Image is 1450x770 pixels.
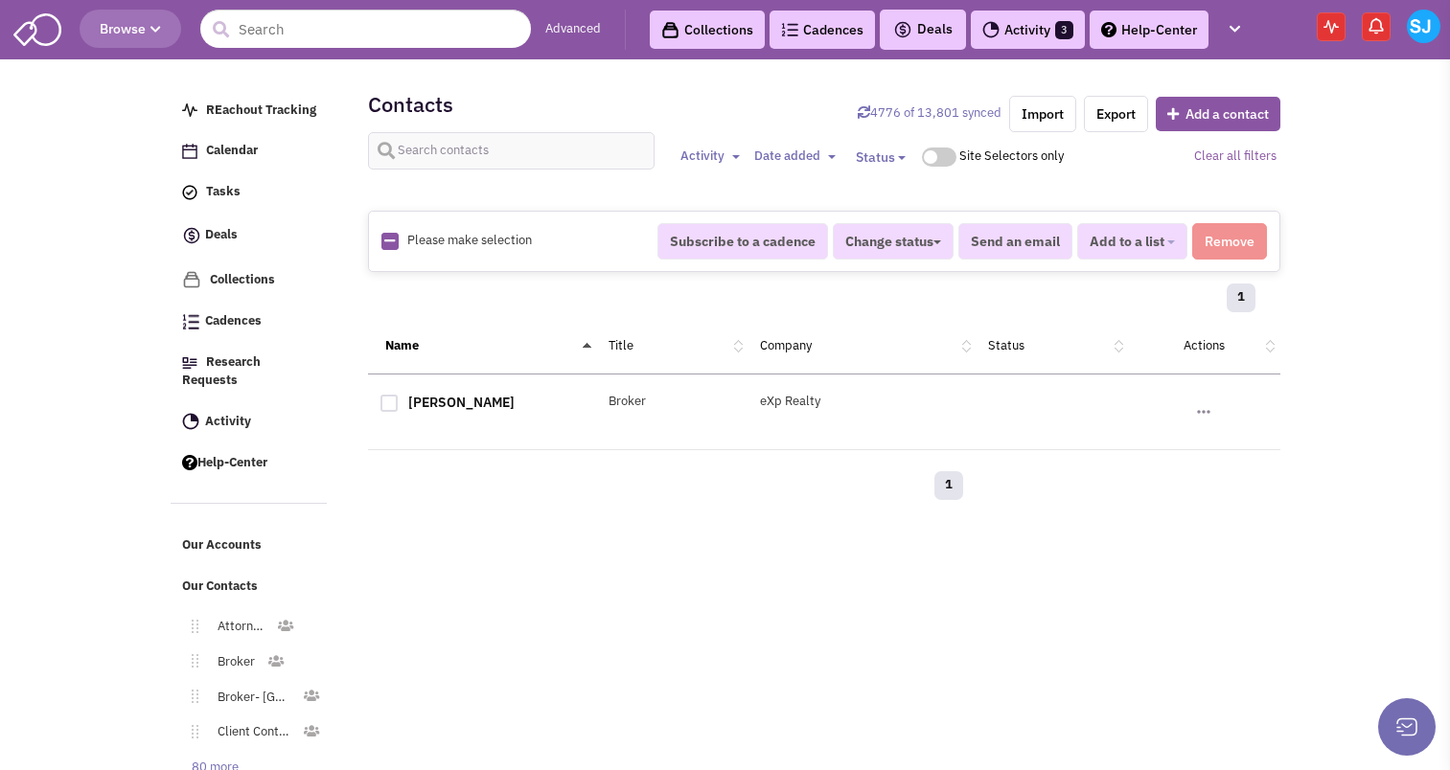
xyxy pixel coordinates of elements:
[407,232,532,248] span: Please make selection
[173,174,328,211] a: Tasks
[173,345,328,399] a: Research Requests
[748,147,841,167] button: Date added
[182,620,198,633] img: Move.png
[205,413,251,429] span: Activity
[1090,11,1208,49] a: Help-Center
[1227,283,1255,312] a: 1
[198,718,303,746] a: Client Contact
[754,147,820,164] span: Date added
[173,261,328,299] a: Collections
[893,20,953,37] span: Deals
[173,569,328,605] a: Our Contacts
[1009,96,1076,132] a: Import
[182,314,199,329] img: Cadences_logo.png
[182,577,258,594] span: Our Contacts
[887,17,958,42] button: Deals
[100,20,161,37] span: Browse
[982,21,1000,38] img: Activity.png
[609,337,633,353] a: Title
[205,313,262,329] span: Cadences
[661,21,679,39] img: icon-collection-lavender-black.svg
[1194,147,1277,164] a: Clear all filters
[596,393,748,411] div: Broker
[182,537,262,554] span: Our Accounts
[748,393,976,411] div: eXp Realty
[385,337,419,353] a: Name
[173,93,328,129] a: REachout Tracking
[80,10,181,48] button: Browse
[545,20,601,38] a: Advanced
[182,455,197,470] img: help.png
[182,224,201,247] img: icon-deals.svg
[182,654,198,668] img: Move.png
[173,528,328,564] a: Our Accounts
[381,233,399,250] img: Rectangle.png
[680,147,725,164] span: Activity
[173,215,328,257] a: Deals
[198,613,276,641] a: Attorney
[173,133,328,170] a: Calendar
[1101,22,1116,37] img: help.png
[650,11,765,49] a: Collections
[210,271,275,287] span: Collections
[182,357,197,369] img: Research.png
[368,132,656,170] input: Search contacts
[182,144,197,159] img: Calendar.png
[13,10,61,46] img: SmartAdmin
[173,304,328,340] a: Cadences
[198,684,303,712] a: Broker- [GEOGRAPHIC_DATA]
[173,404,328,441] a: Activity
[173,445,328,482] a: Help-Center
[858,104,1001,121] a: Sync contacts with Retailsphere
[1156,97,1280,131] button: Add a contact
[760,337,812,353] a: Company
[206,184,241,200] span: Tasks
[206,143,258,159] span: Calendar
[182,270,201,289] img: icon-collection-lavender.png
[1192,223,1267,260] button: Remove
[1084,96,1148,132] a: Export
[206,102,316,118] span: REachout Tracking
[408,394,515,411] a: [PERSON_NAME]
[1055,21,1073,39] span: 3
[200,10,531,48] input: Search
[988,337,1024,353] a: Status
[182,690,198,703] img: Move.png
[770,11,875,49] a: Cadences
[893,18,912,41] img: icon-deals.svg
[182,413,199,430] img: Activity.png
[1407,10,1440,43] img: Sarah Jones
[781,23,798,36] img: Cadences_logo.png
[182,185,197,200] img: icon-tasks.png
[182,353,261,388] span: Research Requests
[657,223,828,260] button: Subscribe to a cadence
[934,471,963,500] a: 1
[971,11,1085,49] a: Activity3
[959,147,1071,166] div: Site Selectors only
[675,147,746,167] button: Activity
[368,96,453,113] h2: Contacts
[856,148,895,166] span: Status
[198,648,266,676] a: Broker
[182,725,198,738] img: Move.png
[1184,337,1225,353] a: Actions
[844,140,917,174] button: Status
